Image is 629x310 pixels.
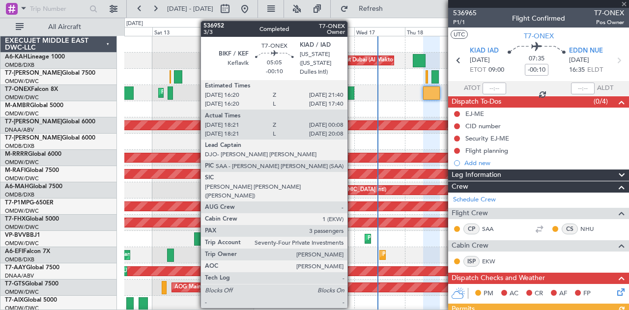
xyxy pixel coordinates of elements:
span: Leg Information [452,169,501,181]
a: OMDW/DWC [5,78,39,85]
span: T7-ONEX [524,31,554,41]
span: FP [583,289,591,299]
a: M-RRRRGlobal 6000 [5,151,61,157]
span: [DATE] - [DATE] [167,4,213,13]
a: T7-AIXGlobal 5000 [5,297,57,303]
span: [DATE] [569,56,589,65]
span: (0/4) [594,96,608,107]
span: KIAD IAD [470,46,499,56]
span: T7-[PERSON_NAME] [5,135,62,141]
a: OMDB/DXB [5,256,34,263]
span: ETOT [470,65,486,75]
div: CP [463,224,480,234]
a: OMDW/DWC [5,288,39,296]
span: Dispatch Checks and Weather [452,273,545,284]
a: M-AMBRGlobal 5000 [5,103,63,109]
a: T7-[PERSON_NAME]Global 6000 [5,119,95,125]
span: T7-FHX [5,216,26,222]
a: T7-[PERSON_NAME]Global 7500 [5,70,95,76]
input: Trip Number [30,1,86,16]
span: A6-KAH [5,54,28,60]
div: Fri 12 [102,27,153,36]
span: EDDN NUE [569,46,603,56]
a: Schedule Crew [453,195,496,205]
div: Wed 17 [354,27,405,36]
span: T7-[PERSON_NAME] [5,119,62,125]
span: T7-AAY [5,265,26,271]
a: NHU [580,225,602,233]
span: T7-[PERSON_NAME] [5,70,62,76]
div: ISP [463,256,480,267]
a: VP-BVVBBJ1 [5,232,40,238]
a: OMDB/DXB [5,142,34,150]
div: Planned Maint Dubai (Al Maktoum Intl) [313,167,410,181]
div: Security EJ-ME [465,134,509,142]
span: PM [484,289,493,299]
button: Refresh [336,1,395,17]
span: [DATE] [470,56,490,65]
a: M-RAFIGlobal 7500 [5,168,59,173]
span: Dispatch To-Dos [452,96,501,108]
div: Planned Maint Dubai (Al Maktoum Intl) [271,118,368,133]
span: 09:00 [488,65,504,75]
span: M-RAFI [5,168,26,173]
span: 16:35 [569,65,585,75]
span: ATOT [464,84,480,93]
div: Planned Maint [GEOGRAPHIC_DATA] ([GEOGRAPHIC_DATA] Intl) [222,183,386,197]
div: Planned Maint Dubai (Al Maktoum Intl) [315,53,412,68]
button: UTC [451,30,468,39]
div: Planned Maint Dubai (Al Maktoum Intl) [368,231,464,246]
span: M-RRRR [5,151,28,157]
span: Crew [452,181,468,193]
span: Flight Crew [452,208,488,219]
a: OMDW/DWC [5,207,39,215]
a: T7-[PERSON_NAME]Global 6000 [5,135,95,141]
span: T7-ONEX [5,86,31,92]
a: A6-MAHGlobal 7500 [5,184,62,190]
span: Cabin Crew [452,240,488,252]
div: Planned Maint Dubai (Al Maktoum Intl) [264,150,361,165]
a: OMDB/DXB [5,191,34,198]
span: ALDT [597,84,613,93]
span: ELDT [587,65,603,75]
span: A6-MAH [5,184,29,190]
span: T7-ONEX [594,8,624,18]
a: T7-AAYGlobal 7500 [5,265,59,271]
a: OMDW/DWC [5,110,39,117]
span: AC [510,289,518,299]
a: OMDW/DWC [5,240,39,247]
span: M-AMBR [5,103,30,109]
div: Tue 16 [304,27,355,36]
div: EJ-ME [465,110,484,118]
a: OMDW/DWC [5,175,39,182]
div: Planned Maint Dubai (Al Maktoum Intl) [161,85,258,100]
span: T7-GTS [5,281,25,287]
div: Planned Maint [GEOGRAPHIC_DATA] ([GEOGRAPHIC_DATA]) [382,248,537,262]
a: OMDW/DWC [5,159,39,166]
div: [DATE] [126,20,143,28]
div: Add new [464,159,624,167]
a: OMDB/DXB [5,61,34,69]
div: AOG Maint [GEOGRAPHIC_DATA] (Seletar) [174,280,283,295]
a: T7-FHXGlobal 5000 [5,216,59,222]
div: Sat 13 [152,27,203,36]
div: Flight planning [465,146,508,155]
a: OMDW/DWC [5,94,39,101]
span: T7-P1MP [5,200,29,206]
a: T7-GTSGlobal 7500 [5,281,58,287]
span: 536965 [453,8,477,18]
span: T7-AIX [5,297,24,303]
a: T7-P1MPG-650ER [5,200,54,206]
div: CS [562,224,578,234]
a: DNAA/ABV [5,272,34,280]
span: 07:35 [529,54,544,64]
a: EKW [482,257,504,266]
span: A6-EFI [5,249,23,254]
a: DNAA/ABV [5,126,34,134]
span: All Aircraft [26,24,104,30]
span: Pos Owner [594,18,624,27]
div: Mon 15 [254,27,304,36]
span: CR [535,289,543,299]
div: Sun 14 [203,27,254,36]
